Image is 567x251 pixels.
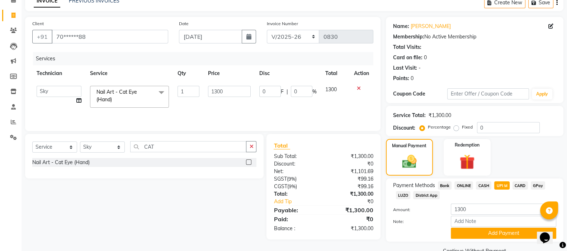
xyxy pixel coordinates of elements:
[512,181,528,190] span: CARD
[287,88,288,96] span: |
[393,112,426,119] div: Service Total:
[455,142,479,148] label: Redemption
[393,43,421,51] div: Total Visits:
[281,88,284,96] span: F
[267,20,298,27] label: Invoice Number
[274,142,290,149] span: Total
[393,23,409,30] div: Name:
[438,181,452,190] span: Bank
[424,54,427,61] div: 0
[411,23,451,30] a: [PERSON_NAME]
[451,228,556,239] button: Add Payment
[398,153,421,170] img: _cash.svg
[393,33,424,41] div: Membership:
[393,75,409,82] div: Points:
[429,112,451,119] div: ₹1,300.00
[268,160,323,168] div: Discount:
[268,206,323,214] div: Payable:
[312,88,317,96] span: %
[33,52,379,65] div: Services
[333,198,379,205] div: ₹0
[325,86,337,93] span: 1300
[130,141,246,152] input: Search or Scan
[419,64,421,72] div: -
[447,88,529,99] input: Enter Offer / Coupon Code
[451,216,556,227] input: Add Note
[323,190,379,198] div: ₹1,300.00
[268,190,323,198] div: Total:
[388,206,446,213] label: Amount:
[268,225,323,232] div: Balance :
[411,75,414,82] div: 0
[52,30,168,43] input: Search by Name/Mobile/Email/Code
[112,96,115,103] a: x
[393,64,417,72] div: Last Visit:
[392,143,426,149] label: Manual Payment
[268,198,332,205] a: Add Tip
[323,215,379,223] div: ₹0
[476,181,491,190] span: CASH
[268,175,323,183] div: ( )
[288,183,295,189] span: 9%
[32,30,52,43] button: +91
[537,222,560,244] iframe: chat widget
[268,183,323,190] div: ( )
[531,181,545,190] span: GPay
[204,65,255,82] th: Price
[255,65,321,82] th: Disc
[413,191,440,199] span: District App
[393,33,556,41] div: No Active Membership
[268,153,323,160] div: Sub Total:
[323,206,379,214] div: ₹1,300.00
[32,20,44,27] label: Client
[454,181,473,190] span: ONLINE
[173,65,204,82] th: Qty
[32,65,86,82] th: Technician
[323,183,379,190] div: ₹99.16
[274,183,287,190] span: CGST
[455,153,479,171] img: _gift.svg
[323,225,379,232] div: ₹1,300.00
[323,175,379,183] div: ₹99.16
[532,89,552,99] button: Apply
[393,54,422,61] div: Card on file:
[350,65,373,82] th: Action
[268,168,323,175] div: Net:
[396,191,411,199] span: LUZO
[323,160,379,168] div: ₹0
[86,65,173,82] th: Service
[288,176,295,182] span: 9%
[451,204,556,215] input: Amount
[393,182,435,189] span: Payment Methods
[268,215,323,223] div: Paid:
[32,159,90,166] div: Nail Art - Cat Eye (Hand)
[388,218,446,225] label: Note:
[321,65,350,82] th: Total
[428,124,451,130] label: Percentage
[323,168,379,175] div: ₹1,101.69
[462,124,473,130] label: Fixed
[96,89,137,103] span: Nail Art - Cat Eye (Hand)
[494,181,510,190] span: UPI M
[323,153,379,160] div: ₹1,300.00
[393,90,448,98] div: Coupon Code
[274,176,287,182] span: SGST
[179,20,189,27] label: Date
[393,124,415,132] div: Discount:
